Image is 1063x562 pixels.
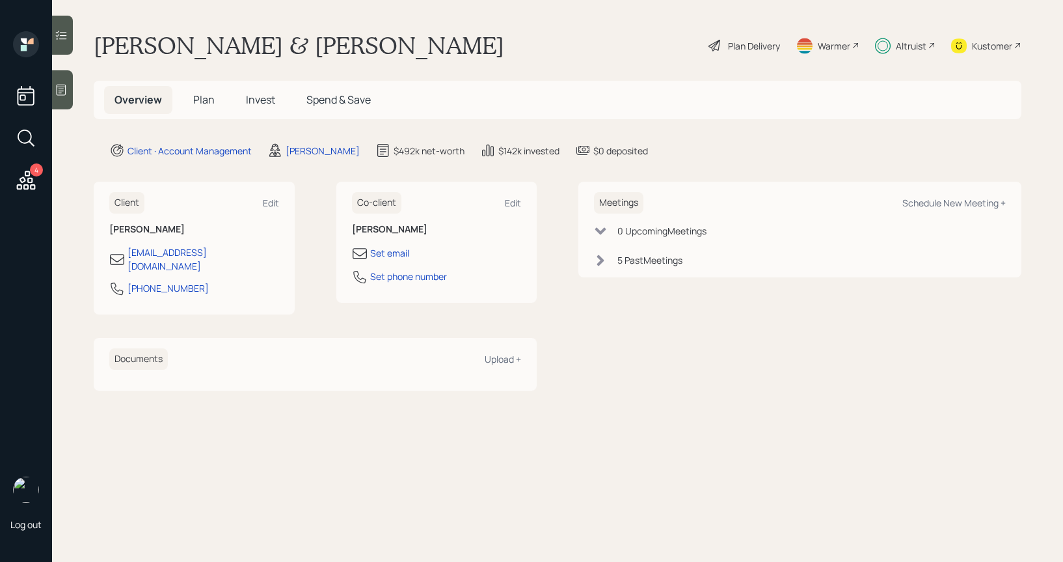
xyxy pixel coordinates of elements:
[485,353,521,365] div: Upload +
[13,477,39,503] img: treva-nostdahl-headshot.png
[10,518,42,531] div: Log out
[594,192,643,214] h6: Meetings
[286,144,360,158] div: [PERSON_NAME]
[109,348,168,370] h6: Documents
[193,92,215,107] span: Plan
[30,163,43,176] div: 4
[498,144,559,158] div: $142k invested
[370,270,447,283] div: Set phone number
[246,92,275,107] span: Invest
[128,246,279,273] div: [EMAIL_ADDRESS][DOMAIN_NAME]
[593,144,648,158] div: $0 deposited
[394,144,464,158] div: $492k net-worth
[128,144,252,158] div: Client · Account Management
[128,281,209,295] div: [PHONE_NUMBER]
[263,197,279,209] div: Edit
[109,192,144,214] h6: Client
[972,39,1012,53] div: Kustomer
[109,224,279,235] h6: [PERSON_NAME]
[896,39,926,53] div: Altruist
[114,92,162,107] span: Overview
[902,197,1006,209] div: Schedule New Meeting +
[370,246,409,260] div: Set email
[306,92,371,107] span: Spend & Save
[505,197,521,209] div: Edit
[617,253,682,267] div: 5 Past Meeting s
[617,224,706,238] div: 0 Upcoming Meeting s
[818,39,850,53] div: Warmer
[352,192,401,214] h6: Co-client
[352,224,522,235] h6: [PERSON_NAME]
[94,31,504,60] h1: [PERSON_NAME] & [PERSON_NAME]
[728,39,780,53] div: Plan Delivery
